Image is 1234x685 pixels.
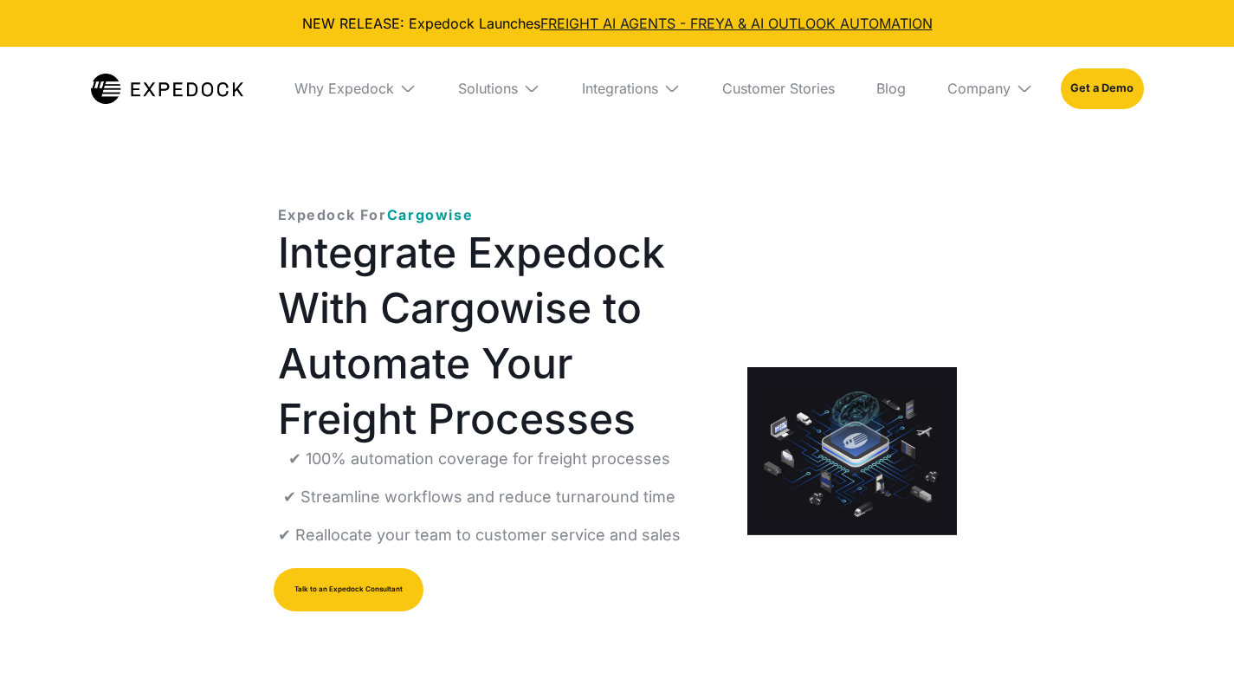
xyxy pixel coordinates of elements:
p: ✔ Streamline workflows and reduce turnaround time [283,485,675,509]
div: Solutions [458,80,518,97]
a: Customer Stories [708,47,849,130]
a: FREIGHT AI AGENTS - FREYA & AI OUTLOOK AUTOMATION [540,15,933,32]
div: Integrations [568,47,695,130]
div: Integrations [582,80,658,97]
div: NEW RELEASE: Expedock Launches [14,14,1220,33]
h1: Integrate Expedock With Cargowise to Automate Your Freight Processes [278,225,720,447]
div: Why Expedock [281,47,430,130]
div: Why Expedock [294,80,394,97]
div: Company [947,80,1011,97]
a: open lightbox [747,367,956,535]
a: Talk to an Expedock Consultant [274,568,423,611]
div: Company [934,47,1047,130]
p: ✔ 100% automation coverage for freight processes [288,447,670,471]
div: Solutions [444,47,554,130]
p: Expedock For [278,204,474,225]
span: Cargowise [387,206,473,223]
a: Blog [863,47,920,130]
p: ✔ Reallocate your team to customer service and sales [278,523,681,547]
a: Get a Demo [1061,68,1143,108]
